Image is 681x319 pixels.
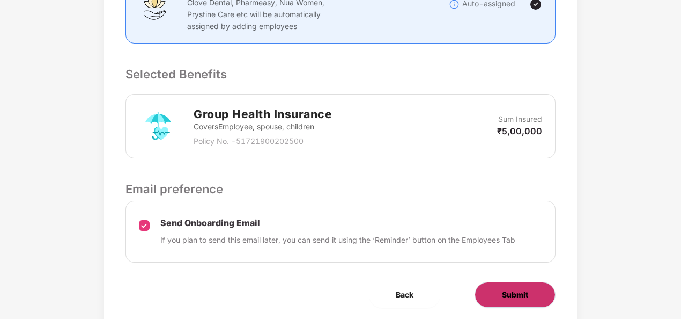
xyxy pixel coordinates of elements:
button: Submit [475,282,556,308]
button: Back [369,282,440,308]
span: Back [396,289,413,301]
p: Email preference [125,180,556,198]
p: ₹5,00,000 [497,125,542,137]
p: Send Onboarding Email [160,218,515,229]
p: Policy No. - 51721900202500 [194,135,332,147]
p: Selected Benefits [125,65,556,83]
h2: Group Health Insurance [194,105,332,123]
p: If you plan to send this email later, you can send it using the ‘Reminder’ button on the Employee... [160,234,515,246]
p: Covers Employee, spouse, children [194,121,332,133]
p: Sum Insured [498,113,542,125]
span: Submit [502,289,528,301]
img: svg+xml;base64,PHN2ZyB4bWxucz0iaHR0cDovL3d3dy53My5vcmcvMjAwMC9zdmciIHdpZHRoPSI3MiIgaGVpZ2h0PSI3Mi... [139,107,177,146]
